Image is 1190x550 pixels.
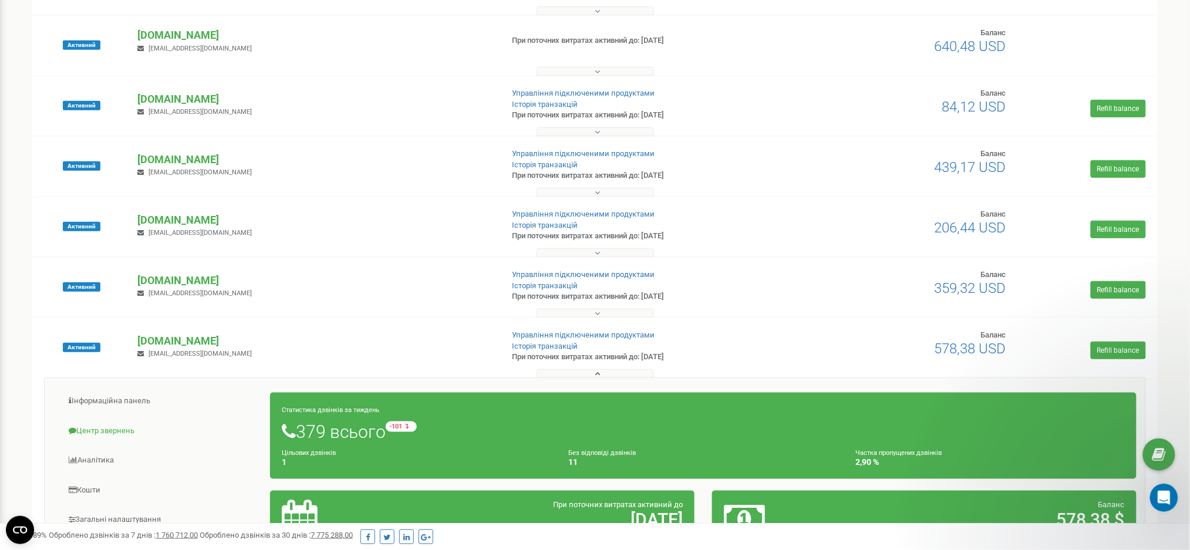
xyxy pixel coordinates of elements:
[513,291,775,302] p: При поточних витратах активний до: [DATE]
[311,531,353,539] u: 7 775 288,00
[137,333,493,349] p: [DOMAIN_NAME]
[513,352,775,363] p: При поточних витратах активний до: [DATE]
[513,210,655,218] a: Управління підключеними продуктами
[137,152,493,167] p: [DOMAIN_NAME]
[53,446,271,475] a: Аналiтика
[513,110,775,121] p: При поточних витратах активний до: [DATE]
[981,89,1006,97] span: Баланс
[137,28,493,43] p: [DOMAIN_NAME]
[513,100,578,109] a: Історія транзакцій
[513,342,578,350] a: Історія транзакцій
[855,449,942,457] small: Частка пропущених дзвінків
[981,210,1006,218] span: Баланс
[864,510,1125,529] h2: 578,38 $
[942,99,1006,115] span: 84,12 USD
[513,330,655,339] a: Управління підключеними продуктами
[1091,342,1146,359] a: Refill balance
[149,350,252,357] span: [EMAIL_ADDRESS][DOMAIN_NAME]
[553,500,683,509] span: При поточних витратах активний до
[282,406,379,414] small: Статистика дзвінків за тиждень
[569,458,838,467] h4: 11
[156,531,198,539] u: 1 760 712,00
[53,387,271,416] a: Інформаційна панель
[63,41,100,50] span: Активний
[63,101,100,110] span: Активний
[149,168,252,176] span: [EMAIL_ADDRESS][DOMAIN_NAME]
[513,270,655,279] a: Управління підключеними продуктами
[513,89,655,97] a: Управління підключеними продуктами
[200,531,353,539] span: Оброблено дзвінків за 30 днів :
[513,149,655,158] a: Управління підключеними продуктами
[935,159,1006,176] span: 439,17 USD
[53,417,271,446] a: Центр звернень
[981,28,1006,37] span: Баланс
[149,229,252,237] span: [EMAIL_ADDRESS][DOMAIN_NAME]
[569,449,636,457] small: Без відповіді дзвінків
[137,92,493,107] p: [DOMAIN_NAME]
[981,149,1006,158] span: Баланс
[513,170,775,181] p: При поточних витратах активний до: [DATE]
[149,45,252,52] span: [EMAIL_ADDRESS][DOMAIN_NAME]
[1091,160,1146,178] a: Refill balance
[282,449,336,457] small: Цільових дзвінків
[1091,221,1146,238] a: Refill balance
[149,108,252,116] span: [EMAIL_ADDRESS][DOMAIN_NAME]
[422,510,683,529] h2: [DATE]
[386,421,417,432] small: -101
[513,221,578,230] a: Історія транзакцій
[1098,500,1125,509] span: Баланс
[63,161,100,171] span: Активний
[63,222,100,231] span: Активний
[1091,281,1146,299] a: Refill balance
[1091,100,1146,117] a: Refill balance
[137,273,493,288] p: [DOMAIN_NAME]
[6,516,34,544] button: Open CMP widget
[981,330,1006,339] span: Баланс
[63,343,100,352] span: Активний
[53,476,271,505] a: Кошти
[282,458,551,467] h4: 1
[513,281,578,290] a: Історія транзакцій
[935,280,1006,296] span: 359,32 USD
[513,160,578,169] a: Історія транзакцій
[855,458,1125,467] h4: 2,90 %
[935,220,1006,236] span: 206,44 USD
[935,340,1006,357] span: 578,38 USD
[935,38,1006,55] span: 640,48 USD
[513,35,775,46] p: При поточних витратах активний до: [DATE]
[149,289,252,297] span: [EMAIL_ADDRESS][DOMAIN_NAME]
[49,531,198,539] span: Оброблено дзвінків за 7 днів :
[63,282,100,292] span: Активний
[513,231,775,242] p: При поточних витратах активний до: [DATE]
[137,212,493,228] p: [DOMAIN_NAME]
[53,505,271,534] a: Загальні налаштування
[282,421,1125,441] h1: 379 всього
[1150,484,1178,512] iframe: Intercom live chat
[981,270,1006,279] span: Баланс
